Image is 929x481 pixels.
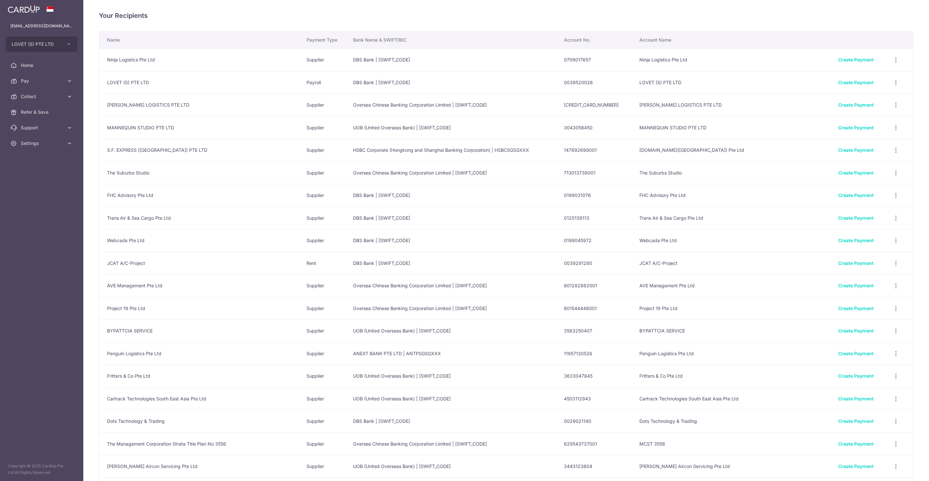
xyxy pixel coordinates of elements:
[559,184,634,207] td: 0199031076
[634,410,833,433] td: Dots Technology & Trading
[634,32,833,48] th: Account Name
[838,147,874,153] a: Create Payment
[838,373,874,379] a: Create Payment
[838,351,874,356] a: Create Payment
[348,116,559,139] td: UOB (United Overseas Bank) | [SWIFT_CODE]
[99,32,301,48] th: Name
[559,162,634,184] td: 713013738001
[301,32,348,48] th: Payment Type
[12,41,60,47] span: LOVET (S) PTE LTD
[348,252,559,275] td: DBS Bank | [SWIFT_CODE]
[559,387,634,410] td: 4503112943
[634,139,833,162] td: [DOMAIN_NAME]([GEOGRAPHIC_DATA]) Pte Ltd
[301,365,348,387] td: Supplier
[99,387,301,410] td: Cartrack Technologies South East Asia Pte Ltd
[10,23,73,29] p: [EMAIL_ADDRESS][DOMAIN_NAME]
[838,238,874,243] a: Create Payment
[838,215,874,221] a: Create Payment
[838,80,874,85] a: Create Payment
[301,162,348,184] td: Supplier
[634,116,833,139] td: MANNEQUIN STUDIO PTE LTD
[559,229,634,252] td: 0199045972
[838,283,874,288] a: Create Payment
[634,184,833,207] td: FHC Advisory Pte Ltd
[301,297,348,320] td: Supplier
[99,365,301,387] td: Fritters & Co Pte Ltd
[99,94,301,116] td: [PERSON_NAME] LOGISTICS PTE LTD
[99,455,301,478] td: [PERSON_NAME] Aircon Servicing Pte Ltd
[559,297,634,320] td: 601544448001
[634,433,833,455] td: MCST 3556
[838,463,874,469] a: Create Payment
[99,410,301,433] td: Dots Technology & Trading
[99,162,301,184] td: The Suburbs Studio
[301,455,348,478] td: Supplier
[838,102,874,108] a: Create Payment
[8,5,40,13] img: CardUp
[301,207,348,229] td: Supplier
[838,418,874,424] a: Create Payment
[838,305,874,311] a: Create Payment
[348,274,559,297] td: Oversea Chinese Banking Corporation Limited | [SWIFT_CODE]
[838,57,874,62] a: Create Payment
[838,192,874,198] a: Create Payment
[99,433,301,455] td: The Management Corporation Strata Title Plan No 3556
[348,410,559,433] td: DBS Bank | [SWIFT_CODE]
[559,48,634,71] td: 0709017657
[21,109,64,115] span: Refer & Save
[838,328,874,333] a: Create Payment
[301,48,348,71] td: Supplier
[559,32,634,48] th: Account No.
[634,229,833,252] td: Webcada Pte Ltd
[634,387,833,410] td: Cartrack Technologies South East Asia Pte Ltd
[301,342,348,365] td: Supplier
[99,342,301,365] td: Penguin Logistics Pte Ltd
[99,274,301,297] td: AVE Management Pte Ltd
[348,48,559,71] td: DBS Bank | [SWIFT_CODE]
[99,48,301,71] td: Ninja Logistics Pte Ltd
[21,140,64,147] span: Settings
[348,365,559,387] td: UOB (United Overseas Bank) | [SWIFT_CODE]
[634,455,833,478] td: [PERSON_NAME] Aircon Servicing Pte Ltd
[838,396,874,401] a: Create Payment
[838,441,874,447] a: Create Payment
[301,319,348,342] td: Supplier
[348,94,559,116] td: Oversea Chinese Banking Corporation Limited | [SWIFT_CODE]
[559,365,634,387] td: 3633047845
[301,274,348,297] td: Supplier
[99,297,301,320] td: Project 19 Pte Ltd
[99,252,301,275] td: JCAT A/C-Project
[301,94,348,116] td: Supplier
[559,252,634,275] td: 0039291280
[634,207,833,229] td: Trans Air & Sea Cargo Pte Ltd
[6,36,77,52] button: LOVET (S) PTE LTD
[301,433,348,455] td: Supplier
[348,184,559,207] td: DBS Bank | [SWIFT_CODE]
[348,319,559,342] td: UOB (United Overseas Bank) | [SWIFT_CODE]
[21,124,64,131] span: Support
[348,387,559,410] td: UOB (United Overseas Bank) | [SWIFT_CODE]
[559,207,634,229] td: 0120138113
[301,252,348,275] td: Rent
[559,139,634,162] td: 147892699001
[348,433,559,455] td: Oversea Chinese Banking Corporation Limited | [SWIFT_CODE]
[99,184,301,207] td: FHC Advisory Pte Ltd
[99,116,301,139] td: MANNEQUIN STUDIO PTE LTD
[559,116,634,139] td: 3043058450
[634,365,833,387] td: Fritters & Co Pte Ltd
[559,71,634,94] td: 0039520026
[99,319,301,342] td: BYPATTCIA SERVICE
[348,139,559,162] td: HSBC Corporate (Hongkong and Shanghai Banking Corporation) | HSBCSGSGXXX
[348,162,559,184] td: Oversea Chinese Banking Corporation Limited | [SWIFT_CODE]
[301,116,348,139] td: Supplier
[301,229,348,252] td: Supplier
[838,260,874,266] a: Create Payment
[559,410,634,433] td: 0029021140
[301,410,348,433] td: Supplier
[348,297,559,320] td: Oversea Chinese Banking Corporation Limited | [SWIFT_CODE]
[348,342,559,365] td: ANEXT BANK PTE LTD | ANTPSGSGXXX
[634,48,833,71] td: Ninja Logistics Pte Ltd
[634,274,833,297] td: AVE Management Pte Ltd
[21,78,64,84] span: Pay
[348,207,559,229] td: DBS Bank | [SWIFT_CODE]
